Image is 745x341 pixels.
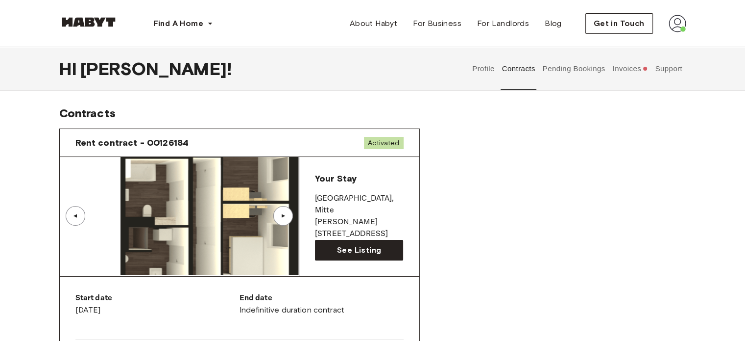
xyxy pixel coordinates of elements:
[594,18,645,29] span: Get in Touch
[469,47,686,90] div: user profile tabs
[60,157,299,275] img: Image of the room
[75,292,240,316] div: [DATE]
[541,47,606,90] button: Pending Bookings
[471,47,496,90] button: Profile
[585,13,653,34] button: Get in Touch
[350,18,397,29] span: About Habyt
[654,47,684,90] button: Support
[240,292,404,304] p: End date
[75,292,240,304] p: Start date
[59,58,80,79] span: Hi
[342,14,405,33] a: About Habyt
[337,244,381,256] span: See Listing
[469,14,537,33] a: For Landlords
[477,18,529,29] span: For Landlords
[59,106,116,120] span: Contracts
[315,216,404,240] p: [PERSON_NAME][STREET_ADDRESS]
[611,47,649,90] button: Invoices
[71,213,80,219] div: ▲
[59,17,118,27] img: Habyt
[75,137,189,149] span: Rent contract - 00126184
[315,240,404,261] a: See Listing
[315,173,357,184] span: Your Stay
[669,15,686,32] img: avatar
[545,18,562,29] span: Blog
[145,14,221,33] button: Find A Home
[405,14,469,33] a: For Business
[240,292,404,316] div: Indefinitive duration contract
[278,213,288,219] div: ▲
[364,137,403,149] span: Activated
[315,193,404,216] p: [GEOGRAPHIC_DATA] , Mitte
[153,18,203,29] span: Find A Home
[80,58,232,79] span: [PERSON_NAME] !
[501,47,536,90] button: Contracts
[413,18,461,29] span: For Business
[537,14,570,33] a: Blog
